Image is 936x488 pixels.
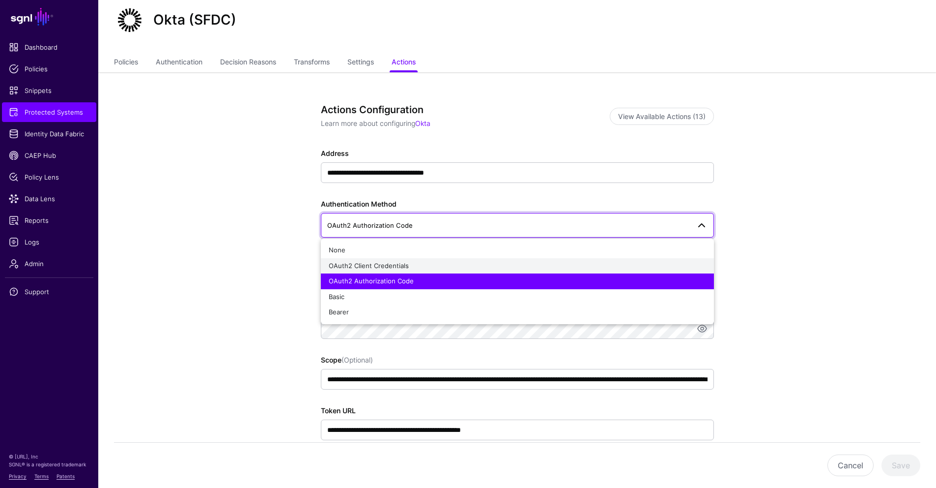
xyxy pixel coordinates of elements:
[321,104,602,116] h3: Actions Configuration
[2,254,96,274] a: Admin
[827,455,874,476] button: Cancel
[114,54,138,72] a: Policies
[9,460,89,468] p: SGNL® is a registered trademark
[9,107,89,117] span: Protected Systems
[329,308,349,316] span: Bearer
[321,199,397,209] label: Authentication Method
[9,151,89,160] span: CAEP Hub
[321,289,714,305] button: Basic
[341,356,373,364] span: (Optional)
[2,232,96,252] a: Logs
[2,37,96,57] a: Dashboard
[6,6,92,28] a: SGNL
[321,355,373,365] label: Scope
[9,42,89,52] span: Dashboard
[294,54,330,72] a: Transforms
[2,167,96,187] a: Policy Lens
[2,124,96,144] a: Identity Data Fabric
[9,64,89,74] span: Policies
[9,473,27,479] a: Privacy
[9,129,89,139] span: Identity Data Fabric
[321,305,714,320] button: Bearer
[392,54,416,72] a: Actions
[9,194,89,204] span: Data Lens
[415,119,430,127] a: Okta
[610,108,714,125] button: View Available Actions (13)
[9,287,89,297] span: Support
[57,473,75,479] a: Patents
[114,4,145,36] img: svg+xml;base64,PHN2ZyB3aWR0aD0iNjQiIGhlaWdodD0iNjQiIHZpZXdCb3g9IjAgMCA2NCA2NCIgZmlsbD0ibm9uZSIgeG...
[321,274,714,289] button: OAuth2 Authorization Code
[329,262,409,270] span: OAuth2 Client Credentials
[2,59,96,79] a: Policies
[9,259,89,269] span: Admin
[2,102,96,122] a: Protected Systems
[347,54,374,72] a: Settings
[321,258,714,274] button: OAuth2 Client Credentials
[9,172,89,182] span: Policy Lens
[327,221,413,229] span: OAuth2 Authorization Code
[321,243,714,258] button: None
[329,277,414,285] span: OAuth2 Authorization Code
[153,12,236,29] h2: Okta (SFDC)
[329,293,344,301] span: Basic
[9,453,89,460] p: © [URL], Inc
[9,86,89,95] span: Snippets
[9,237,89,247] span: Logs
[2,189,96,209] a: Data Lens
[2,211,96,230] a: Reports
[2,81,96,100] a: Snippets
[156,54,202,72] a: Authentication
[34,473,49,479] a: Terms
[321,118,602,128] p: Learn more about configuring
[329,246,345,254] span: None
[321,148,349,158] label: Address
[9,215,89,225] span: Reports
[321,405,356,416] label: Token URL
[220,54,276,72] a: Decision Reasons
[2,146,96,165] a: CAEP Hub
